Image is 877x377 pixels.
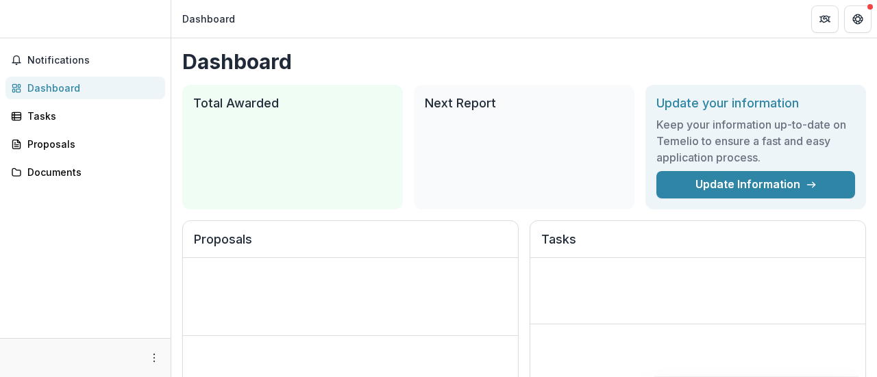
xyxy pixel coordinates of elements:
[27,81,154,95] div: Dashboard
[146,350,162,366] button: More
[27,137,154,151] div: Proposals
[5,133,165,155] a: Proposals
[177,9,240,29] nav: breadcrumb
[5,49,165,71] button: Notifications
[844,5,872,33] button: Get Help
[541,232,854,258] h2: Tasks
[5,105,165,127] a: Tasks
[182,12,235,26] div: Dashboard
[5,161,165,183] a: Documents
[811,5,839,33] button: Partners
[656,171,855,198] a: Update Information
[656,96,855,111] h2: Update your information
[656,116,855,166] h3: Keep your information up-to-date on Temelio to ensure a fast and easy application process.
[182,49,866,74] h1: Dashboard
[194,232,507,258] h2: Proposals
[27,109,154,123] div: Tasks
[27,165,154,179] div: Documents
[425,96,623,111] h2: Next Report
[193,96,392,111] h2: Total Awarded
[5,77,165,99] a: Dashboard
[27,55,160,66] span: Notifications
